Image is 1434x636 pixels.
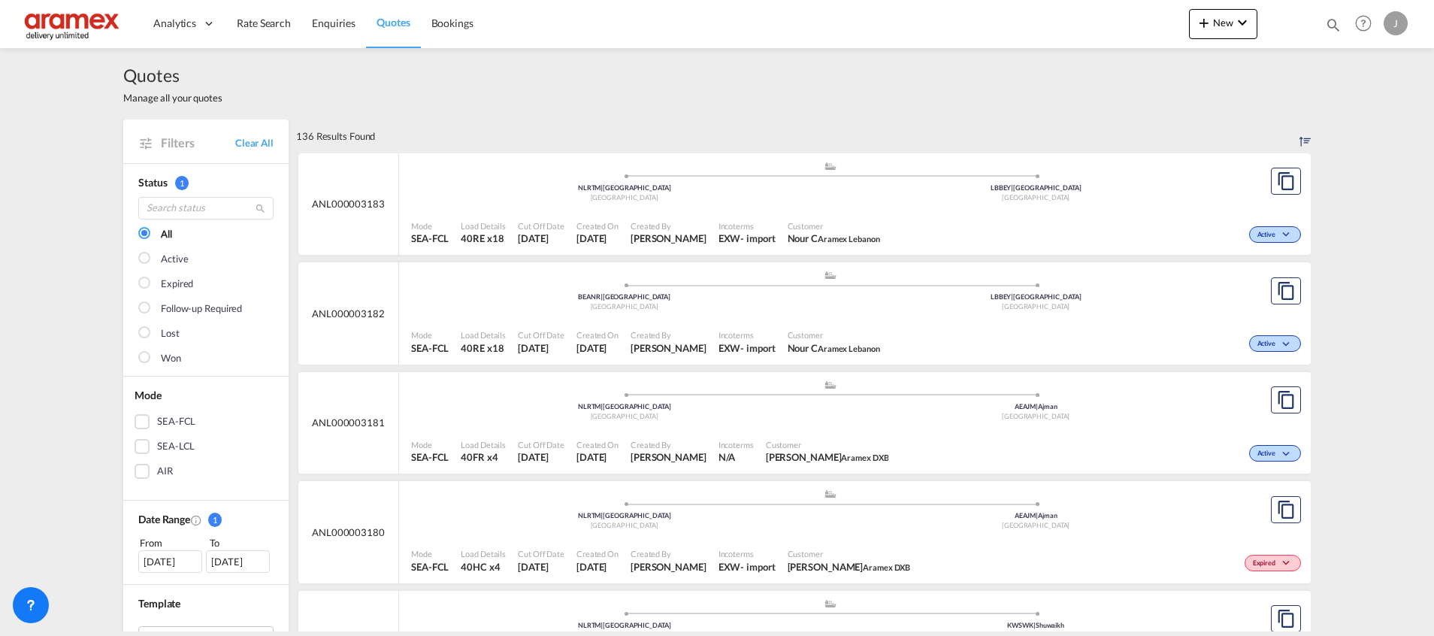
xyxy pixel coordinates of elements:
span: Mode [411,439,449,450]
span: Created By [631,220,706,232]
span: ANL000003181 [312,416,385,429]
span: Status [138,176,167,189]
span: AEAJM Ajman [1015,511,1057,519]
span: 1 [208,513,222,527]
span: Filters [161,135,235,151]
span: Cut Off Date [518,439,564,450]
span: NLRTM [GEOGRAPHIC_DATA] [578,183,671,192]
md-icon: assets/icons/custom/copyQuote.svg [1277,391,1295,409]
span: 40FR x 4 [461,450,506,464]
span: Incoterms [719,329,776,341]
span: Template [138,597,180,610]
div: J [1384,11,1408,35]
div: - import [740,560,775,574]
span: Incoterms [719,220,776,232]
span: | [601,511,603,519]
span: ANL000003183 [312,197,385,210]
span: Load Details [461,439,506,450]
div: Follow-up Required [161,301,242,316]
span: 25 Sep 2025 [576,450,619,464]
span: Load Details [461,548,506,559]
span: [GEOGRAPHIC_DATA] [591,412,658,420]
md-icon: assets/icons/custom/ship-fill.svg [821,271,840,279]
span: Aramex Lebanon [818,234,880,244]
span: Manage all your quotes [123,91,222,104]
span: 26 Sep 2025 [518,232,564,245]
span: Created On [576,439,619,450]
div: ANL000003183 assets/icons/custom/ship-fill.svgassets/icons/custom/roll-o-plane.svgOriginRotterdam... [298,153,1311,256]
div: - import [740,232,775,245]
span: Load Details [461,329,506,341]
md-icon: assets/icons/custom/ship-fill.svg [821,490,840,498]
span: 26 Sep 2025 [576,232,619,245]
div: Status 1 [138,175,274,190]
md-icon: assets/icons/custom/copyQuote.svg [1277,610,1295,628]
span: LBBEY [GEOGRAPHIC_DATA] [991,292,1082,301]
span: Aramex DXB [841,453,888,462]
span: NLRTM [GEOGRAPHIC_DATA] [578,621,671,629]
input: Search status [138,197,274,220]
button: Copy Quote [1271,496,1301,523]
span: 25 Sep 2025 [518,450,564,464]
span: | [1036,402,1038,410]
span: Created By [631,548,706,559]
span: | [1036,511,1038,519]
span: Incoterms [719,439,754,450]
button: Copy Quote [1271,605,1301,632]
div: EXW import [719,232,776,245]
div: ANL000003182 assets/icons/custom/ship-fill.svgassets/icons/custom/roll-o-plane.svgOriginAntwerp B... [298,262,1311,365]
div: Change Status Here [1249,445,1301,462]
span: 26 Sep 2025 [576,341,619,355]
span: 1 [175,176,189,190]
span: Help [1351,11,1376,36]
div: Lost [161,326,180,341]
span: New [1195,17,1251,29]
span: Customer [788,220,880,232]
span: 40RE x 18 [461,341,506,355]
span: 25 Sep 2025 [576,560,619,574]
div: To [208,535,274,550]
div: Change Status Here [1249,226,1301,243]
button: Copy Quote [1271,386,1301,413]
span: Ashwyn Nambiar Aramex DXB [766,450,889,464]
div: ANL000003180 assets/icons/custom/ship-fill.svgassets/icons/custom/roll-o-plane.svgOriginRotterdam... [298,481,1311,583]
span: Aramex DXB [863,562,910,572]
div: Change Status Here [1245,555,1301,571]
span: Mode [135,389,162,401]
span: | [1011,183,1013,192]
span: From To [DATE][DATE] [138,535,274,573]
md-icon: assets/icons/custom/ship-fill.svg [821,381,840,389]
md-icon: icon-chevron-down [1279,559,1297,568]
span: Active [1257,230,1279,241]
div: SEA-LCL [157,439,195,454]
span: Analytics [153,16,196,31]
span: Customer [766,439,889,450]
span: Mode [411,220,449,232]
span: LBBEY [GEOGRAPHIC_DATA] [991,183,1082,192]
span: Cut Off Date [518,220,564,232]
span: Rate Search [237,17,291,29]
span: KWSWK Shuwaikh [1007,621,1064,629]
span: Bookings [431,17,473,29]
span: [GEOGRAPHIC_DATA] [1002,302,1069,310]
span: Mode [411,548,449,559]
span: Active [1257,449,1279,459]
span: 25 Sep 2025 [518,560,564,574]
span: Customer [788,548,911,559]
div: Change Status Here [1249,335,1301,352]
span: Cut Off Date [518,329,564,341]
md-icon: assets/icons/custom/copyQuote.svg [1277,172,1295,190]
span: Janice Camporaso [631,450,706,464]
md-icon: icon-plus 400-fg [1195,14,1213,32]
span: Load Details [461,220,506,232]
span: Active [1257,339,1279,350]
span: NLRTM [GEOGRAPHIC_DATA] [578,511,671,519]
md-icon: icon-chevron-down [1279,231,1297,239]
div: ANL000003181 assets/icons/custom/ship-fill.svgassets/icons/custom/roll-o-plane.svgOriginRotterdam... [298,372,1311,474]
div: EXW [719,560,741,574]
span: 40HC x 4 [461,560,506,574]
div: icon-magnify [1325,17,1342,39]
span: Nour C Aramex Lebanon [788,232,880,245]
span: Created On [576,329,619,341]
span: Mode [411,329,449,341]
